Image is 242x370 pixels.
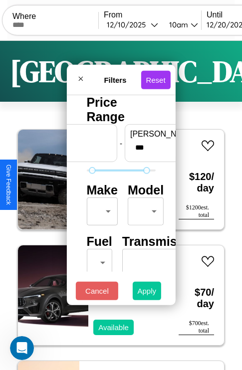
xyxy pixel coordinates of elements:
h4: Fuel [86,234,112,249]
h4: Transmission [122,234,203,249]
h4: Model [128,183,164,197]
button: 12/10/2025 [104,19,161,30]
div: Give Feedback [5,165,12,205]
h3: $ 120 / day [179,161,214,204]
p: - [120,136,122,150]
p: Available [98,321,129,334]
label: min price [27,130,112,139]
label: From [104,10,201,19]
button: Reset [141,70,170,89]
button: Apply [133,282,162,300]
iframe: Intercom live chat [10,336,34,360]
label: Where [12,12,98,21]
label: [PERSON_NAME] [130,130,215,139]
h3: $ 70 / day [179,277,214,320]
div: 12 / 10 / 2025 [107,20,151,29]
div: 10am [164,20,191,29]
h4: Filters [89,75,141,84]
h4: Make [86,183,118,197]
div: $ 700 est. total [179,320,214,335]
h4: Price Range [86,95,155,124]
div: $ 1200 est. total [179,204,214,219]
button: 10am [161,19,201,30]
button: Cancel [76,282,118,300]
